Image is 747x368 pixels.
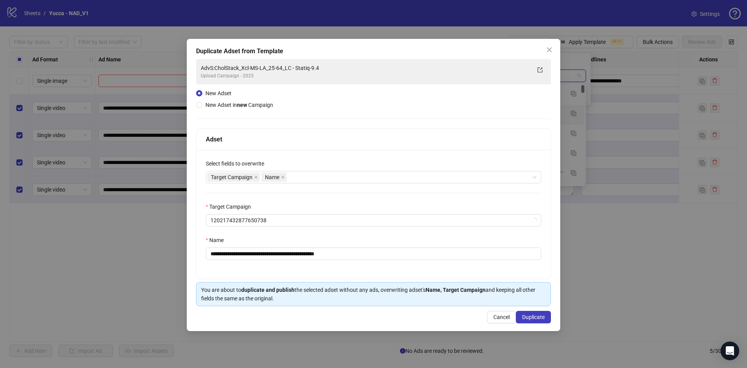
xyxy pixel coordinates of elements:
[201,72,531,80] div: Upload Campaign - 2025
[237,102,247,108] strong: new
[546,47,552,53] span: close
[201,286,546,303] div: You are about to the selected adset without any ads, overwriting adset's and keeping all other fi...
[426,287,486,293] strong: Name, Target Campaign
[206,248,541,260] input: Name
[206,159,269,168] label: Select fields to overwrite
[721,342,739,360] div: Open Intercom Messenger
[241,287,295,293] strong: duplicate and publish
[211,173,253,181] span: Target Campaign
[522,314,545,320] span: Duplicate
[205,90,231,96] span: New Adset
[196,47,551,56] div: Duplicate Adset from Template
[207,173,260,182] span: Target Campaign
[493,314,510,320] span: Cancel
[543,44,556,56] button: Close
[210,215,537,226] span: 120217432877650738
[206,236,229,244] label: Name
[265,173,279,181] span: Name
[281,175,285,179] span: close
[516,311,551,323] button: Duplicate
[537,67,543,73] span: export
[487,311,516,323] button: Cancel
[201,64,531,72] div: AdvS:CholStack_Xcl-MS-LA_25-64_LC - Statiq-9.4
[254,175,258,179] span: close
[205,102,273,108] span: New Adset in Campaign
[206,202,256,211] label: Target Campaign
[206,134,541,144] div: Adset
[261,173,287,182] span: Name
